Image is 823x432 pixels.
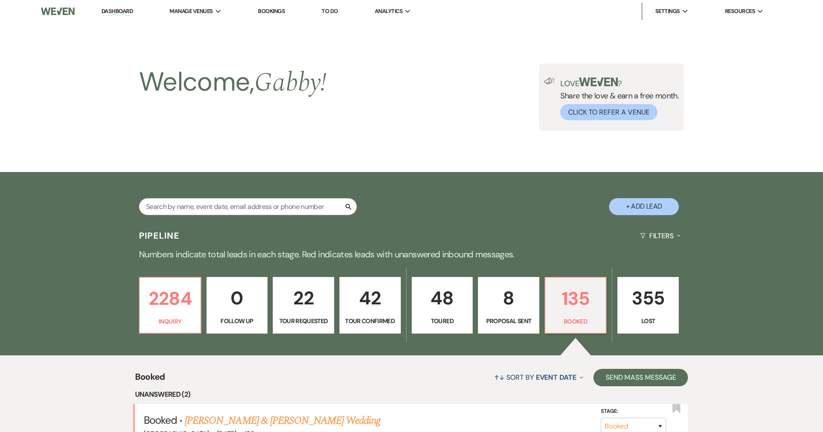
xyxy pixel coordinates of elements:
a: 48Toured [412,277,473,334]
p: 2284 [145,284,195,313]
p: Numbers indicate total leads in each stage. Red indicates leads with unanswered inbound messages. [98,247,725,261]
a: 2284Inquiry [139,277,201,334]
p: 0 [212,283,262,313]
p: Tour Requested [278,316,329,326]
p: Follow Up [212,316,262,326]
p: 8 [484,283,534,313]
span: Gabby ! [254,63,326,103]
p: Proposal Sent [484,316,534,326]
a: Dashboard [102,7,133,16]
span: Booked [135,370,165,389]
img: loud-speaker-illustration.svg [544,78,555,84]
span: Settings [655,7,680,16]
a: 355Lost [617,277,679,334]
a: 22Tour Requested [273,277,334,334]
p: 135 [551,284,601,313]
button: Send Mass Message [593,369,688,386]
p: Booked [551,317,601,326]
a: Bookings [258,7,285,15]
button: Click to Refer a Venue [560,104,657,120]
a: [PERSON_NAME] & [PERSON_NAME] Wedding [185,413,380,429]
a: 135Booked [545,277,607,334]
a: 42Tour Confirmed [339,277,401,334]
p: Toured [417,316,467,326]
p: 48 [417,283,467,313]
div: Share the love & earn a free month. [555,78,679,120]
p: Love ? [560,78,679,88]
h3: Pipeline [139,229,180,242]
p: Tour Confirmed [345,316,395,326]
a: 8Proposal Sent [478,277,539,334]
span: Resources [725,7,755,16]
button: + Add Lead [609,198,679,215]
label: Stage: [601,407,666,416]
span: Analytics [375,7,403,16]
span: Event Date [536,373,576,382]
img: Weven Logo [41,2,74,20]
p: Lost [623,316,673,326]
img: weven-logo-green.svg [579,78,618,86]
a: To Do [322,7,338,15]
span: Booked [144,413,177,427]
a: 0Follow Up [207,277,268,334]
button: Sort By Event Date [491,366,586,389]
p: 42 [345,283,395,313]
span: ↑↓ [494,373,505,382]
h2: Welcome, [139,64,326,101]
p: 355 [623,283,673,313]
li: Unanswered (2) [135,389,688,400]
button: Filters [637,224,684,247]
span: Manage Venues [169,7,213,16]
p: 22 [278,283,329,313]
input: Search by name, event date, email address or phone number [139,198,357,215]
p: Inquiry [145,317,195,326]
